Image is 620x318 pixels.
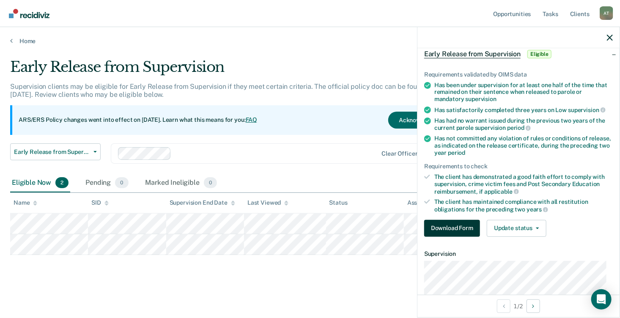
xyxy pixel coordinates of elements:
[10,37,610,45] a: Home
[448,149,465,156] span: period
[144,174,219,192] div: Marked Ineligible
[329,199,348,206] div: Status
[434,106,613,114] div: Has satisfactorily completed three years on Low
[591,289,612,310] div: Open Intercom Messenger
[485,188,519,195] span: applicable
[434,117,613,132] div: Has had no warrant issued during the previous two years of the current parole supervision
[600,6,613,20] div: A T
[434,135,613,156] div: Has not committed any violation of rules or conditions of release, as indicated on the release ce...
[600,6,613,20] button: Profile dropdown button
[19,116,257,124] p: ARS/ERS Policy changes went into effect on [DATE]. Learn what this means for you:
[424,71,613,78] div: Requirements validated by OIMS data
[527,50,551,58] span: Eligible
[10,82,466,99] p: Supervision clients may be eligible for Early Release from Supervision if they meet certain crite...
[568,107,605,113] span: supervision
[434,82,613,103] div: Has been under supervision for at least one half of the time that remained on their sentence when...
[55,177,69,188] span: 2
[466,96,497,102] span: supervision
[381,150,420,157] div: Clear officers
[424,50,521,58] span: Early Release from Supervision
[434,173,613,195] div: The client has demonstrated a good faith effort to comply with supervision, crime victim fees and...
[14,199,37,206] div: Name
[487,220,546,237] button: Update status
[424,220,480,237] button: Download Form
[170,199,235,206] div: Supervision End Date
[424,250,613,258] dt: Supervision
[417,41,620,68] div: Early Release from SupervisionEligible
[115,177,128,188] span: 0
[527,299,540,313] button: Next Opportunity
[247,199,288,206] div: Last Viewed
[497,299,510,313] button: Previous Opportunity
[424,220,483,237] a: Navigate to form link
[434,198,613,213] div: The client has maintained compliance with all restitution obligations for the preceding two
[417,295,620,317] div: 1 / 2
[204,177,217,188] span: 0
[14,148,90,156] span: Early Release from Supervision
[10,174,70,192] div: Eligible Now
[10,58,475,82] div: Early Release from Supervision
[527,206,548,213] span: years
[91,199,109,206] div: SID
[9,9,49,18] img: Recidiviz
[84,174,130,192] div: Pending
[507,124,531,131] span: period
[424,163,613,170] div: Requirements to check
[246,116,258,123] a: FAQ
[388,112,469,129] button: Acknowledge & Close
[407,199,447,206] div: Assigned to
